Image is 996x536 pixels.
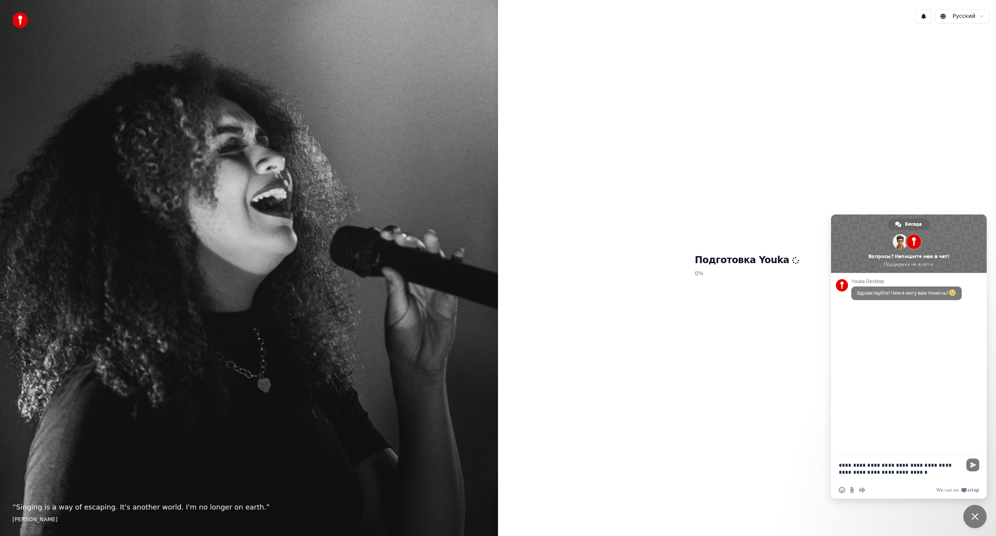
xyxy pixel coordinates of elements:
[963,505,987,528] a: Закрыть чат
[888,218,929,230] a: Беседа
[966,459,979,471] span: Отправить
[849,487,855,493] span: Отправить файл
[695,254,800,267] h1: Подготовка Youka
[857,290,956,296] span: Здравствуйте! Чем я могу вам помочь?
[936,487,959,493] span: We run on
[839,487,845,493] span: Вставить emoji
[968,487,979,493] span: Crisp
[936,487,979,493] a: We run onCrisp
[839,455,963,482] textarea: Отправьте сообщение...
[859,487,865,493] span: Запись аудиосообщения
[12,516,486,524] footer: [PERSON_NAME]
[12,12,28,28] img: youka
[905,218,922,230] span: Беседа
[12,502,486,513] p: “ Singing is a way of escaping. It's another world. I'm no longer on earth. ”
[695,267,800,281] p: 0 %
[851,279,962,284] span: Youka Desktop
